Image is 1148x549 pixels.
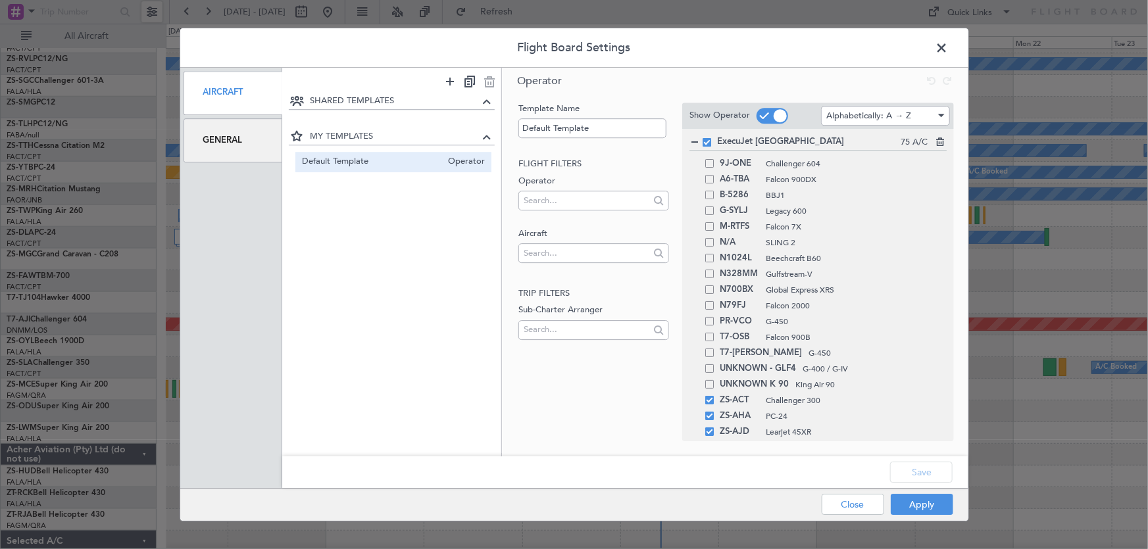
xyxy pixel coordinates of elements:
[441,155,485,169] span: Operator
[720,361,796,377] span: UNKNOWN - GLF4
[766,252,947,264] span: Beechcraft B60
[518,158,669,171] h2: Flight filters
[720,377,789,393] span: UNKNOWN K 90
[766,331,947,343] span: Falcon 900B
[517,74,562,88] span: Operator
[766,221,947,233] span: Falcon 7X
[518,175,669,188] label: Operator
[795,379,947,391] span: King Air 90
[822,494,884,515] button: Close
[720,314,759,329] span: PR-VCO
[720,329,759,345] span: T7-OSB
[720,203,759,219] span: G-SYLJ
[766,174,947,185] span: Falcon 900DX
[720,393,759,408] span: ZS-ACT
[184,118,283,162] div: General
[720,345,802,361] span: T7-[PERSON_NAME]
[720,156,759,172] span: 9J-ONE
[720,424,759,440] span: ZS-AJD
[720,187,759,203] span: B-5286
[184,71,283,115] div: Aircraft
[803,363,947,375] span: G-400 / G-IV
[518,304,669,317] label: Sub-Charter Arranger
[524,243,649,263] input: Search...
[766,394,947,406] span: Challenger 300
[891,494,953,515] button: Apply
[901,136,928,149] span: 75 A/C
[766,284,947,296] span: Global Express XRS
[302,155,441,169] span: Default Template
[720,219,759,235] span: M-RTFS
[689,110,750,123] label: Show Operator
[720,440,759,456] span: ZS-AKG
[518,287,669,300] h2: Trip filters
[766,300,947,312] span: Falcon 2000
[518,103,669,116] label: Template Name
[809,347,947,359] span: G-450
[720,172,759,187] span: A6-TBA
[766,189,947,201] span: BBJ1
[720,235,759,251] span: N/A
[310,131,479,144] span: MY TEMPLATES
[518,227,669,241] label: Aircraft
[766,205,947,217] span: Legacy 600
[766,410,947,422] span: PC-24
[524,320,649,339] input: Search...
[717,135,901,149] span: ExecuJet [GEOGRAPHIC_DATA]
[180,28,968,68] header: Flight Board Settings
[720,408,759,424] span: ZS-AHA
[720,282,759,298] span: N700BX
[720,298,759,314] span: N79FJ
[524,191,649,210] input: Search...
[766,237,947,249] span: SLING 2
[720,266,759,282] span: N328MM
[766,426,947,438] span: Learjet 45XR
[310,95,479,108] span: SHARED TEMPLATES
[826,110,911,122] span: Alphabetically: A → Z
[766,158,947,170] span: Challenger 604
[766,316,947,327] span: G-450
[766,268,947,280] span: Gulfstream-V
[720,251,759,266] span: N1024L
